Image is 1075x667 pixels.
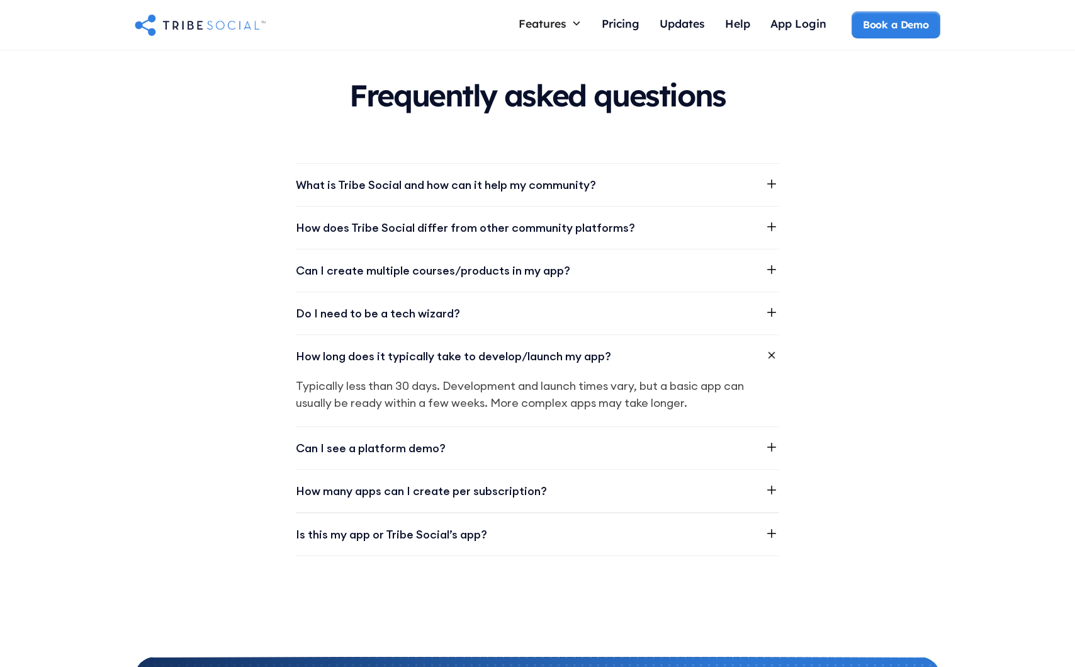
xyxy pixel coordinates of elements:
div: App Login [770,16,826,30]
a: Book a Demo [852,11,940,38]
div: How many apps can I create per subscription? [296,482,547,499]
div: Can I create multiple courses/products in my app? [296,262,570,279]
a: App Login [760,11,836,38]
div: Do I need to be a tech wizard? [296,305,460,322]
a: home [135,12,266,37]
div: Is this my app or Tribe Social’s app? [296,526,487,543]
a: Pricing [592,11,650,38]
div: How does Tribe Social differ from other community platforms? [296,219,635,236]
div: Features [519,16,566,30]
div: Updates [660,16,705,30]
p: Typically less than 30 days. Development and launch times vary, but a basic app can usually be re... [296,377,779,411]
a: Help [715,11,760,38]
div: Help [725,16,750,30]
div: How long does it typically take to develop/launch my app? [296,348,611,365]
div: Features [509,11,592,35]
h2: Frequently asked questions [296,78,779,113]
div: Pricing [602,16,639,30]
div: Can I see a platform demo? [296,440,446,457]
div: What is Tribe Social and how can it help my community? [296,176,596,193]
a: Updates [650,11,715,38]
